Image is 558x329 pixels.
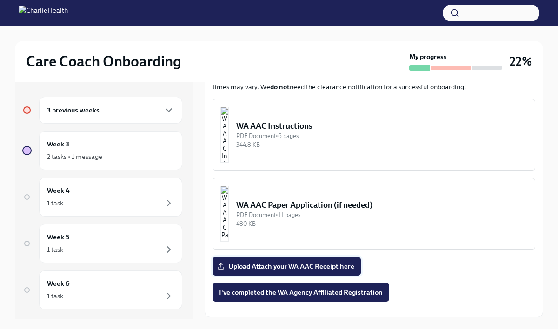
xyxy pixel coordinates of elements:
div: 1 task [47,291,63,301]
button: WA AAC Paper Application (if needed)PDF Document•11 pages480 KB [213,178,535,250]
p: Note: The clearance notification for this item will likely take weeks to arrive as WA clearance p... [213,73,535,92]
button: WA AAC InstructionsPDF Document•6 pages344.8 KB [213,99,535,171]
span: I've completed the WA Agency Affiliated Registration [219,288,383,297]
div: 480 KB [236,219,527,228]
h6: Week 6 [47,278,70,289]
h2: Care Coach Onboarding [26,52,181,71]
h3: 22% [510,53,532,70]
a: Week 32 tasks • 1 message [22,131,182,170]
img: CharlieHealth [19,6,68,20]
div: WA AAC Paper Application (if needed) [236,199,527,211]
strong: do not [270,83,290,91]
div: 1 task [47,245,63,254]
a: Week 41 task [22,178,182,217]
div: PDF Document • 11 pages [236,211,527,219]
button: I've completed the WA Agency Affiliated Registration [213,283,389,302]
img: WA AAC Instructions [220,107,229,163]
strong: My progress [409,52,447,61]
a: Week 61 task [22,270,182,309]
span: Upload Attach your WA AAC Receipt here [219,262,354,271]
h6: Week 4 [47,185,70,196]
div: WA AAC Instructions [236,120,527,132]
div: 344.8 KB [236,140,527,149]
div: 3 previous weeks [39,97,182,124]
h6: Week 5 [47,232,69,242]
label: Upload Attach your WA AAC Receipt here [213,257,361,276]
a: Week 51 task [22,224,182,263]
div: 1 task [47,198,63,208]
div: 2 tasks • 1 message [47,152,102,161]
h6: 3 previous weeks [47,105,100,115]
div: PDF Document • 6 pages [236,132,527,140]
span: Experience ends [39,317,110,326]
h6: Week 3 [47,139,69,149]
img: WA AAC Paper Application (if needed) [220,186,229,242]
strong: [DATE] [88,317,110,326]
